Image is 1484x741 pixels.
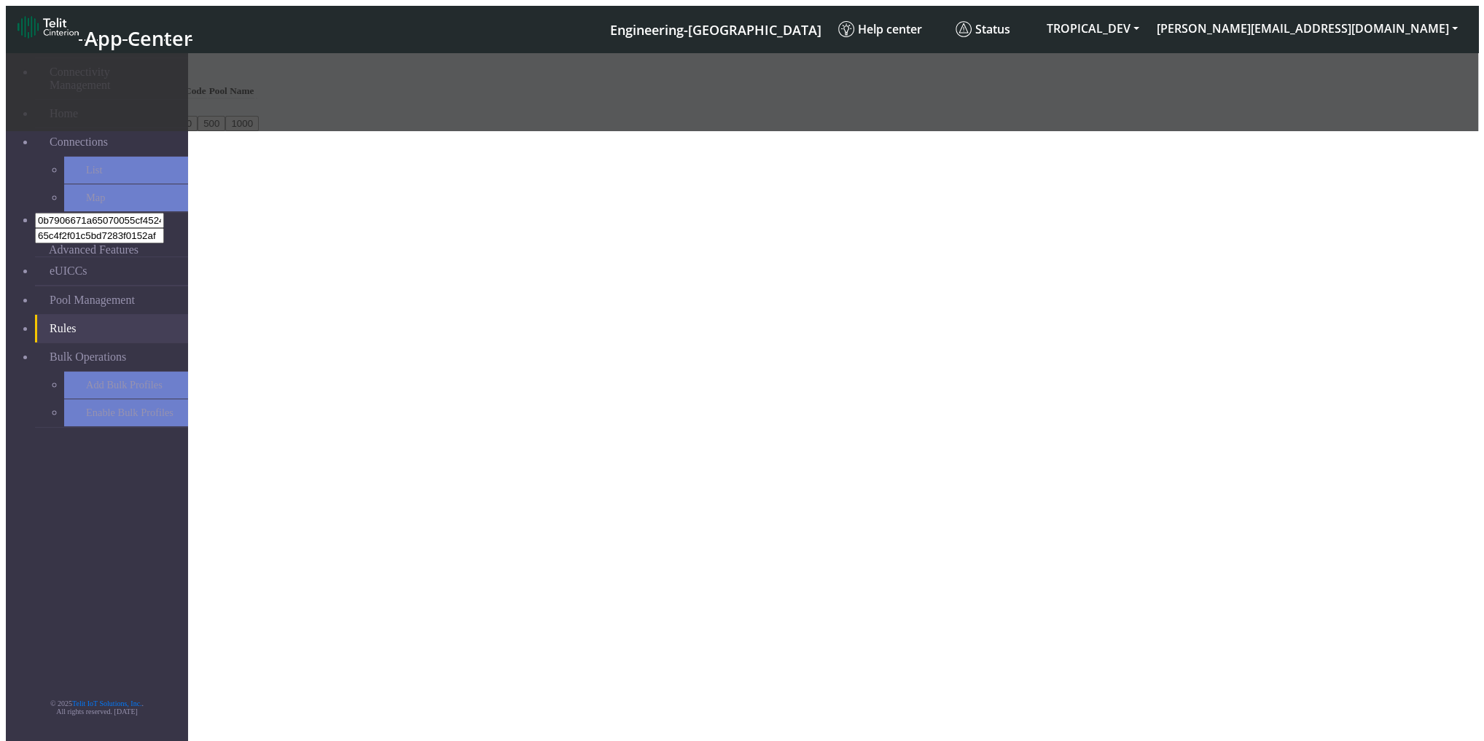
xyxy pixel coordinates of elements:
[17,12,190,47] a: App Center
[1038,15,1148,42] button: TROPICAL_DEV
[838,21,854,37] img: knowledge.svg
[610,21,821,39] span: Engineering-[GEOGRAPHIC_DATA]
[838,21,922,37] span: Help center
[832,15,950,43] a: Help center
[609,15,821,42] a: Your current platform instance
[950,15,1038,43] a: Status
[1148,15,1467,42] button: [PERSON_NAME][EMAIL_ADDRESS][DOMAIN_NAME]
[17,15,79,39] img: logo-telit-cinterion-gw-new.png
[85,25,192,52] span: App Center
[956,21,972,37] img: status.svg
[956,21,1010,37] span: Status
